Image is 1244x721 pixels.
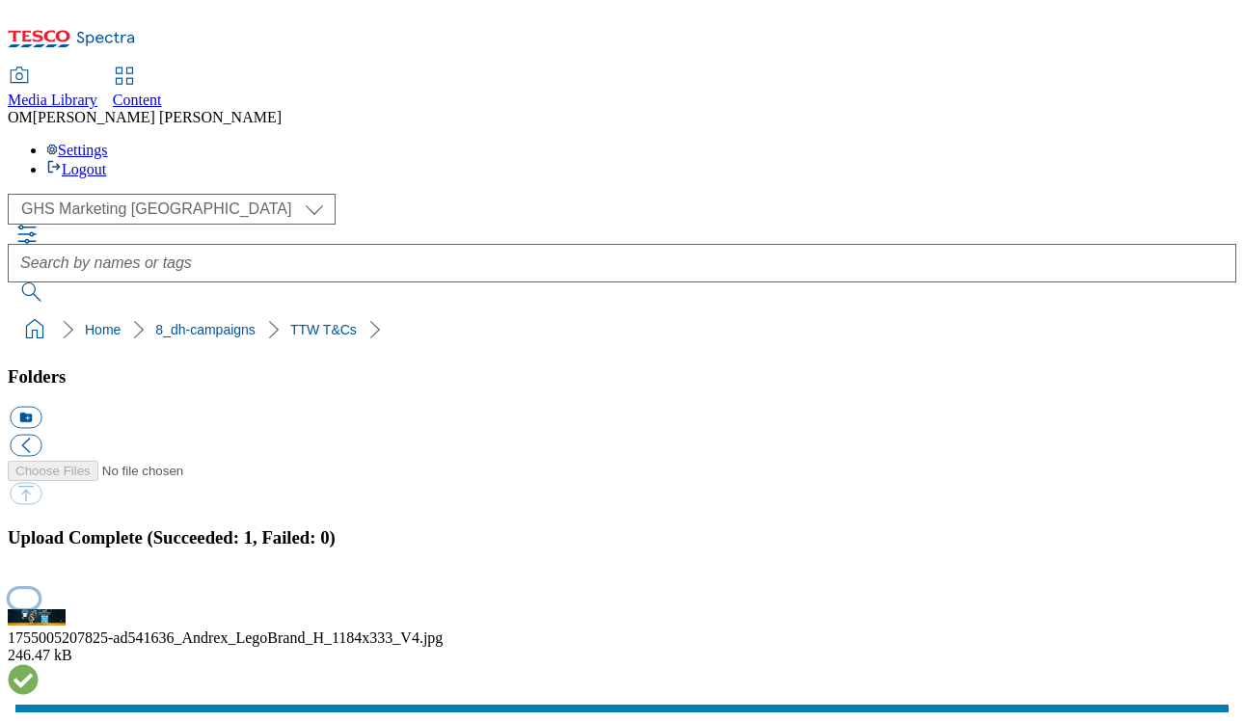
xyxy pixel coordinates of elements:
[19,314,50,345] a: home
[113,92,162,108] span: Content
[8,527,1236,548] h3: Upload Complete (Succeeded: 1, Failed: 0)
[85,322,121,337] a: Home
[113,68,162,109] a: Content
[8,629,1236,647] div: 1755005207825-ad541636_Andrex_LegoBrand_H_1184x333_V4.jpg
[8,109,33,125] span: OM
[46,161,106,177] a: Logout
[8,609,66,626] img: preview
[8,311,1236,348] nav: breadcrumb
[8,647,1236,664] div: 246.47 kB
[155,322,256,337] a: 8_dh-campaigns
[290,322,357,337] a: TTW T&Cs
[8,68,97,109] a: Media Library
[8,92,97,108] span: Media Library
[8,366,1236,387] h3: Folders
[33,109,282,125] span: [PERSON_NAME] [PERSON_NAME]
[8,244,1236,282] input: Search by names or tags
[46,142,108,158] a: Settings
